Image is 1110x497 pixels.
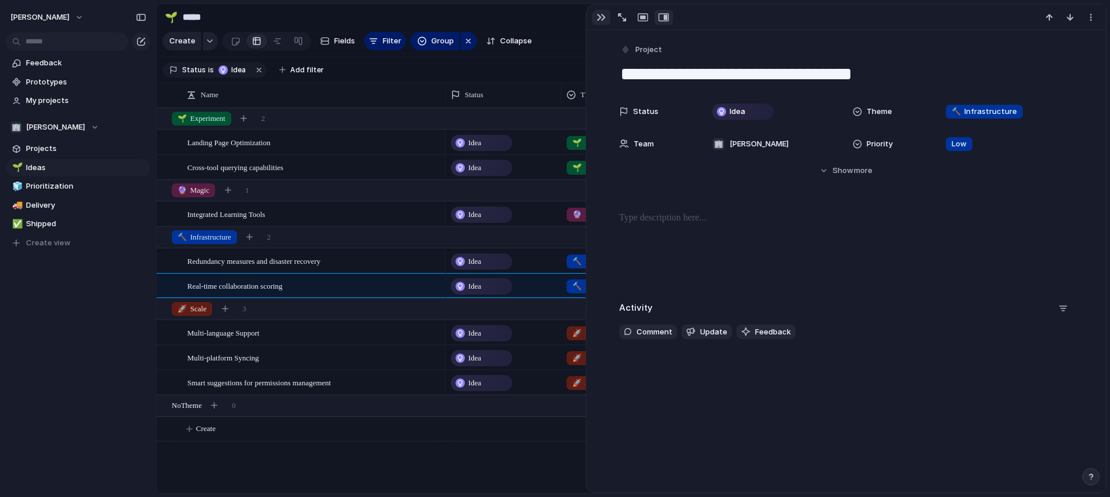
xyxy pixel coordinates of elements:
span: Prioritization [26,181,146,192]
span: 🔨 [952,106,961,116]
a: 🌱Ideas [6,159,150,176]
span: Group [431,35,454,47]
span: Add filter [290,65,324,75]
span: Team [634,138,654,150]
span: Prototypes [26,76,146,88]
span: Infrastructure [952,106,1017,117]
span: Theme [580,89,601,101]
a: 🚚Delivery [6,197,150,214]
button: Filter [364,32,406,50]
a: 🧊Prioritization [6,178,150,195]
button: Update [682,325,732,340]
span: 🚀 [572,378,582,387]
span: Idea [231,65,248,75]
span: Idea [468,162,481,174]
button: Project [618,42,665,58]
span: 🔨 [572,257,582,266]
span: Status [182,65,206,75]
span: Idea [468,327,481,339]
button: Comment [619,325,677,340]
a: Projects [6,140,150,157]
button: is [206,64,216,76]
span: Shipped [26,218,146,230]
span: Idea [468,209,481,220]
a: Prototypes [6,73,150,91]
div: 🌱 [12,161,20,174]
span: Collapse [500,35,532,47]
div: 🏢 [713,138,724,150]
span: [PERSON_NAME] [730,138,789,150]
span: Idea [468,137,481,149]
span: Integrated Learning Tools [187,207,265,220]
button: 🧊 [10,181,22,192]
span: Scale [572,352,601,364]
div: 🚚 [12,198,20,212]
span: 🔮 [177,186,187,194]
span: Projects [26,143,146,154]
button: Idea [215,64,251,76]
button: ✅ [10,218,22,230]
span: Experiment [572,137,620,149]
span: 2 [261,113,265,124]
span: 1 [245,185,249,196]
span: Comment [637,326,672,338]
span: Status [633,106,658,117]
span: 🔨 [177,233,187,241]
span: 🌱 [177,114,187,123]
button: 🏢[PERSON_NAME] [6,119,150,136]
span: Scale [572,327,601,339]
span: Create view [26,237,71,249]
div: ✅ [12,218,20,231]
a: ✅Shipped [6,215,150,233]
span: Feedback [755,326,791,338]
span: Magic [572,209,604,220]
h2: Activity [619,301,653,315]
span: 0 [232,400,236,411]
span: Scale [572,377,601,389]
div: 🧊 [12,180,20,193]
span: Cross-tool querying capabilities [187,160,283,174]
span: My projects [26,95,146,106]
span: 3 [242,303,246,315]
span: Idea [468,281,481,292]
span: Real-time collaboration scoring [187,279,283,292]
button: 🌱 [10,162,22,174]
button: 🚚 [10,200,22,211]
span: Infrastructure [572,281,626,292]
button: Create view [6,234,150,252]
span: Update [700,326,727,338]
span: Scale [177,303,206,315]
span: Show [832,165,853,176]
button: Feedback [737,325,795,340]
span: No Theme [172,400,202,411]
span: Priority [867,138,893,150]
span: Theme [867,106,892,117]
span: Name [201,89,219,101]
span: Project [635,44,662,56]
span: Create [169,35,195,47]
a: Feedback [6,54,150,72]
span: Ideas [26,162,146,174]
span: 🔨 [572,282,582,290]
span: 🚀 [572,329,582,337]
span: Smart suggestions for permissions management [187,375,331,389]
button: [PERSON_NAME] [5,8,90,27]
span: 🚀 [572,354,582,362]
span: Magic [177,185,209,196]
span: Multi-platform Syncing [187,351,259,364]
span: Experiment [177,113,225,124]
span: is [208,65,214,75]
button: 🌱 [162,8,180,27]
span: Low [952,138,967,150]
span: Infrastructure [572,256,626,267]
button: Collapse [482,32,536,50]
span: more [854,165,872,176]
span: 🌱 [572,163,582,172]
span: 2 [267,231,271,243]
button: Fields [316,32,360,50]
span: Fields [334,35,355,47]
